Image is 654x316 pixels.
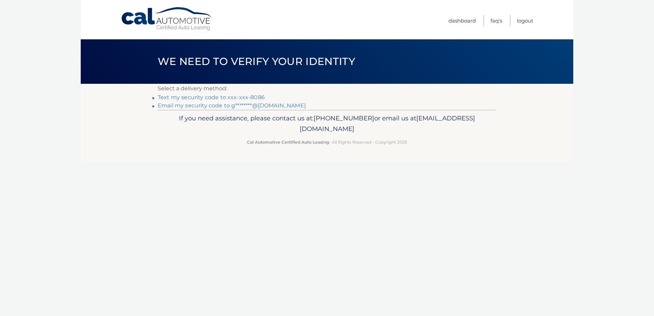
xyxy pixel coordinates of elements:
p: - All Rights Reserved - Copyright 2025 [162,139,492,146]
a: Logout [517,15,533,26]
a: FAQ's [490,15,502,26]
span: We need to verify your identity [158,55,355,68]
strong: Cal Automotive Certified Auto Leasing [247,140,329,145]
a: Text my security code to xxx-xxx-8086 [158,94,265,101]
span: [PHONE_NUMBER] [314,114,374,122]
p: Select a delivery method: [158,84,496,93]
a: Cal Automotive [121,7,213,31]
a: Dashboard [448,15,476,26]
a: Email my security code to g********@[DOMAIN_NAME] [158,102,306,109]
p: If you need assistance, please contact us at: or email us at [162,113,492,135]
